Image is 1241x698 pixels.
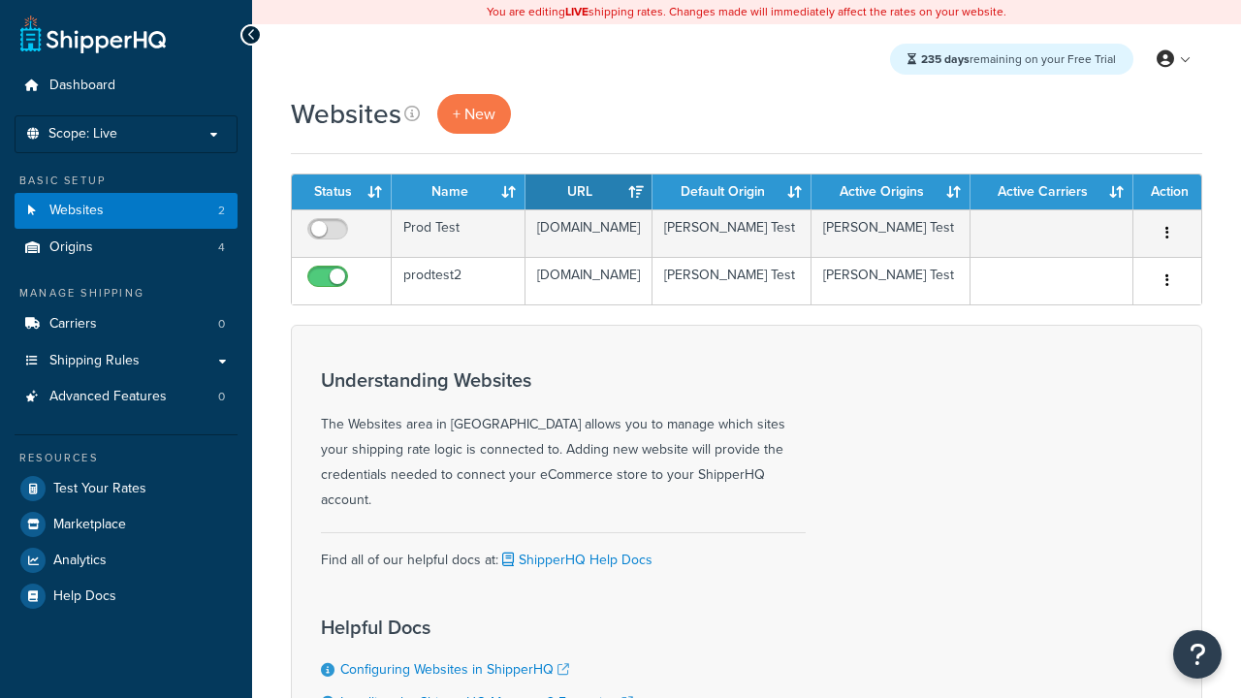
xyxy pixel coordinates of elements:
a: Dashboard [15,68,238,104]
h3: Understanding Websites [321,369,806,391]
th: Name: activate to sort column ascending [392,174,525,209]
li: Advanced Features [15,379,238,415]
span: 2 [218,203,225,219]
li: Origins [15,230,238,266]
td: [DOMAIN_NAME] [525,209,652,257]
button: Open Resource Center [1173,630,1222,679]
td: [DOMAIN_NAME] [525,257,652,304]
a: Marketplace [15,507,238,542]
th: Active Carriers: activate to sort column ascending [971,174,1133,209]
a: Shipping Rules [15,343,238,379]
b: LIVE [565,3,589,20]
td: Prod Test [392,209,525,257]
span: Dashboard [49,78,115,94]
h3: Helpful Docs [321,617,670,638]
span: 0 [218,389,225,405]
div: remaining on your Free Trial [890,44,1133,75]
div: Manage Shipping [15,285,238,301]
a: + New [437,94,511,134]
span: Analytics [53,553,107,569]
a: Origins 4 [15,230,238,266]
th: Active Origins: activate to sort column ascending [811,174,971,209]
a: Websites 2 [15,193,238,229]
td: [PERSON_NAME] Test [811,257,971,304]
div: Resources [15,450,238,466]
span: Carriers [49,316,97,333]
span: Scope: Live [48,126,117,143]
td: prodtest2 [392,257,525,304]
span: Marketplace [53,517,126,533]
a: Configuring Websites in ShipperHQ [340,659,569,680]
span: Websites [49,203,104,219]
span: 4 [218,239,225,256]
li: Carriers [15,306,238,342]
div: The Websites area in [GEOGRAPHIC_DATA] allows you to manage which sites your shipping rate logic ... [321,369,806,513]
th: URL: activate to sort column ascending [525,174,652,209]
a: Carriers 0 [15,306,238,342]
div: Find all of our helpful docs at: [321,532,806,573]
th: Default Origin: activate to sort column ascending [652,174,811,209]
span: Shipping Rules [49,353,140,369]
a: ShipperHQ Home [20,15,166,53]
div: Basic Setup [15,173,238,189]
a: ShipperHQ Help Docs [498,550,652,570]
a: Advanced Features 0 [15,379,238,415]
h1: Websites [291,95,401,133]
th: Status: activate to sort column ascending [292,174,392,209]
th: Action [1133,174,1201,209]
td: [PERSON_NAME] Test [652,209,811,257]
a: Help Docs [15,579,238,614]
span: Test Your Rates [53,481,146,497]
span: Advanced Features [49,389,167,405]
li: Websites [15,193,238,229]
td: [PERSON_NAME] Test [811,209,971,257]
strong: 235 days [921,50,970,68]
td: [PERSON_NAME] Test [652,257,811,304]
span: Origins [49,239,93,256]
span: 0 [218,316,225,333]
a: Analytics [15,543,238,578]
span: + New [453,103,495,125]
a: Test Your Rates [15,471,238,506]
span: Help Docs [53,588,116,605]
